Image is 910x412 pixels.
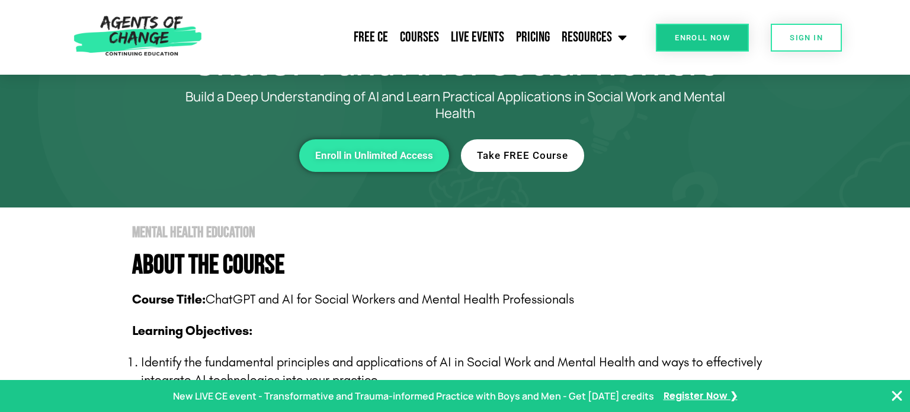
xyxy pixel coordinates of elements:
h1: ChatGPT and AI for Social Workers [117,49,793,76]
a: Register Now ❯ [664,388,738,405]
a: Live Events [445,23,510,52]
a: Free CE [348,23,394,52]
a: Enroll Now [656,24,749,52]
a: Resources [556,23,633,52]
b: Learning Objectives: [132,323,252,338]
b: Course Title: [132,292,206,307]
a: Enroll in Unlimited Access [299,139,449,172]
p: ChatGPT and AI for Social Workers and Mental Health Professionals [132,290,793,309]
button: Close Banner [890,389,904,403]
span: Enroll Now [675,34,730,41]
p: Identify the fundamental principles and applications of AI in Social Work and Mental Health and w... [141,353,793,390]
a: Pricing [510,23,556,52]
a: Courses [394,23,445,52]
a: SIGN IN [771,24,842,52]
nav: Menu [207,23,633,52]
span: Take FREE Course [477,151,568,161]
span: SIGN IN [790,34,823,41]
h4: About The Course [132,252,793,279]
h2: Mental Health Education [132,225,793,240]
p: New LIVE CE event - Transformative and Trauma-informed Practice with Boys and Men - Get [DATE] cr... [173,388,654,405]
span: Enroll in Unlimited Access [315,151,433,161]
a: Take FREE Course [461,139,584,172]
p: Build a Deep Understanding of AI and Learn Practical Applications in Social Work and Mental Health [165,88,745,122]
